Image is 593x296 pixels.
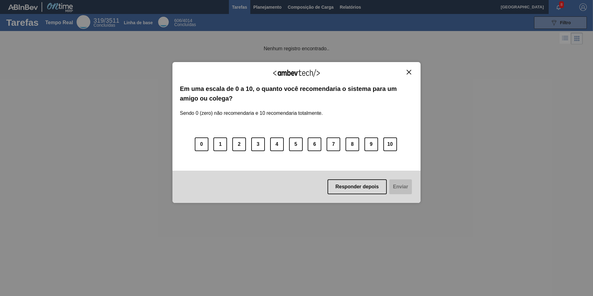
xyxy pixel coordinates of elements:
[327,137,340,151] button: 7
[328,179,387,194] button: Responder depois
[289,137,303,151] button: 5
[195,137,208,151] button: 0
[405,70,413,75] button: Fechar
[364,137,378,151] button: 9
[273,69,320,77] img: Logo Ambevtech
[213,137,227,151] button: 1
[407,70,411,74] img: Fechar
[232,137,246,151] button: 2
[383,137,397,151] button: 10
[180,84,413,103] label: Em uma escala de 0 a 10, o quanto você recomendaria o sistema para um amigo ou colega?
[346,137,359,151] button: 8
[270,137,284,151] button: 4
[308,137,321,151] button: 6
[180,103,323,116] label: Sendo 0 (zero) não recomendaria e 10 recomendaria totalmente.
[251,137,265,151] button: 3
